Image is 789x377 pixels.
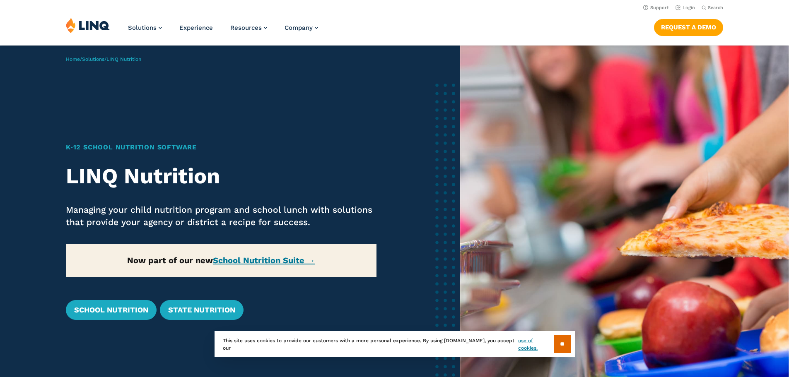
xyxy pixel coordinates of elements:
[66,56,80,62] a: Home
[66,204,377,228] p: Managing your child nutrition program and school lunch with solutions that provide your agency or...
[128,24,157,31] span: Solutions
[213,255,315,265] a: School Nutrition Suite →
[518,337,553,352] a: use of cookies.
[66,56,141,62] span: / /
[106,56,141,62] span: LINQ Nutrition
[128,17,318,45] nav: Primary Navigation
[66,142,377,152] h1: K‑12 School Nutrition Software
[215,331,575,357] div: This site uses cookies to provide our customers with a more personal experience. By using [DOMAIN...
[66,300,157,320] a: School Nutrition
[66,163,220,189] strong: LINQ Nutrition
[654,17,723,36] nav: Button Navigation
[127,255,315,265] strong: Now part of our new
[160,300,244,320] a: State Nutrition
[708,5,723,10] span: Search
[285,24,313,31] span: Company
[285,24,318,31] a: Company
[230,24,267,31] a: Resources
[66,17,110,33] img: LINQ | K‑12 Software
[702,5,723,11] button: Open Search Bar
[676,5,695,10] a: Login
[128,24,162,31] a: Solutions
[179,24,213,31] a: Experience
[654,19,723,36] a: Request a Demo
[230,24,262,31] span: Resources
[82,56,104,62] a: Solutions
[643,5,669,10] a: Support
